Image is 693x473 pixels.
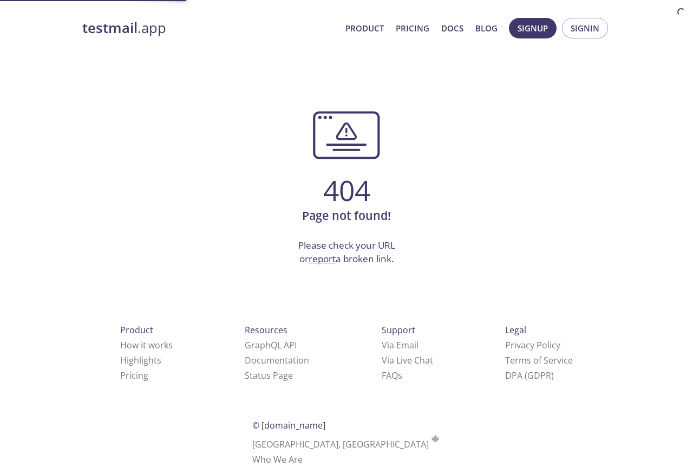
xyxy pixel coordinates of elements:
[505,324,526,336] span: Legal
[82,206,611,225] h6: Page not found!
[120,339,173,351] a: How it works
[475,21,498,35] a: Blog
[396,21,429,35] a: Pricing
[82,19,337,37] a: testmail.app
[571,21,599,35] span: Signin
[120,370,148,381] a: Pricing
[245,370,293,381] a: Status Page
[509,18,557,38] button: Signup
[345,21,384,35] a: Product
[518,21,548,35] span: Signup
[120,324,153,336] span: Product
[252,453,303,465] a: Who We Are
[505,339,560,351] a: Privacy Policy
[562,18,608,38] button: Signin
[82,174,611,206] h3: 404
[245,339,297,351] a: GraphQL API
[82,238,611,266] p: Please check your URL or a broken link.
[252,438,441,450] span: [GEOGRAPHIC_DATA], [GEOGRAPHIC_DATA]
[382,324,415,336] span: Support
[309,252,336,265] a: report
[505,354,573,366] a: Terms of Service
[245,354,309,366] a: Documentation
[382,339,419,351] a: Via Email
[505,370,554,381] a: DPA (GDPR)
[82,18,138,37] strong: testmail
[398,370,402,381] span: s
[441,21,463,35] a: Docs
[382,354,433,366] a: Via Live Chat
[382,370,402,381] a: FAQ
[120,354,161,366] a: Highlights
[252,419,325,431] span: © [DOMAIN_NAME]
[245,324,287,336] span: Resources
